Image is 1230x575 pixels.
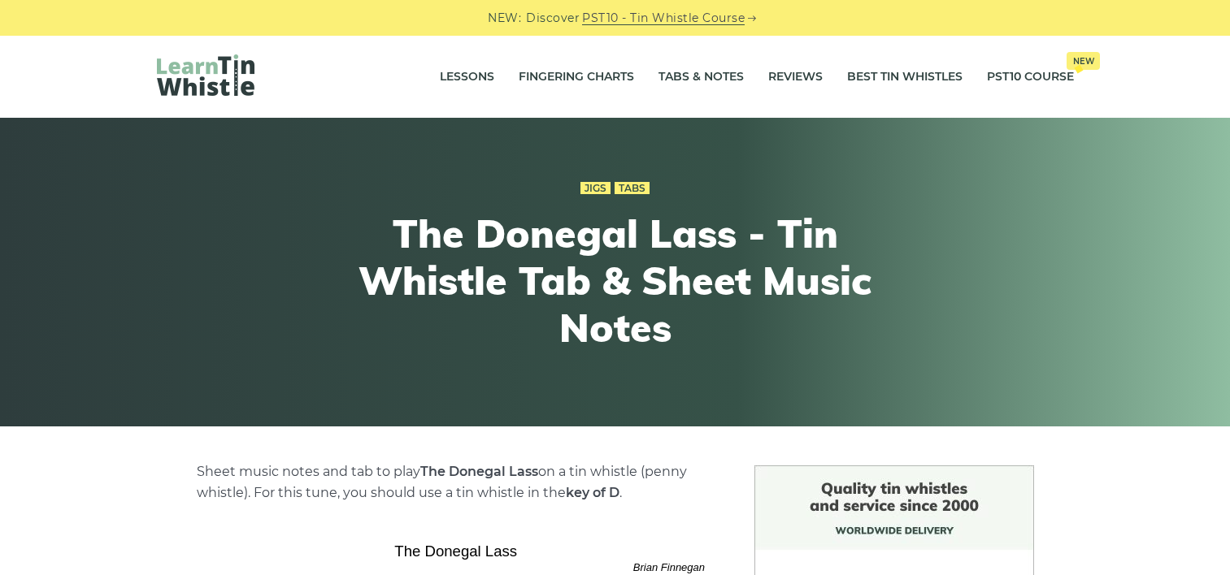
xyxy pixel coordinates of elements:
strong: key of D [566,485,619,500]
p: Sheet music notes and tab to play on a tin whistle (penny whistle). For this tune, you should use... [197,461,715,504]
a: Jigs [580,182,611,195]
a: Tabs [615,182,650,195]
a: Fingering Charts [519,57,634,97]
a: Reviews [768,57,823,97]
a: Lessons [440,57,494,97]
strong: The Donegal Lass [420,464,538,479]
a: PST10 CourseNew [987,57,1074,97]
a: Tabs & Notes [658,57,744,97]
h1: The Donegal Lass - Tin Whistle Tab & Sheet Music Notes [316,210,915,351]
img: LearnTinWhistle.com [157,54,254,96]
a: Best Tin Whistles [847,57,963,97]
span: New [1067,52,1100,70]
